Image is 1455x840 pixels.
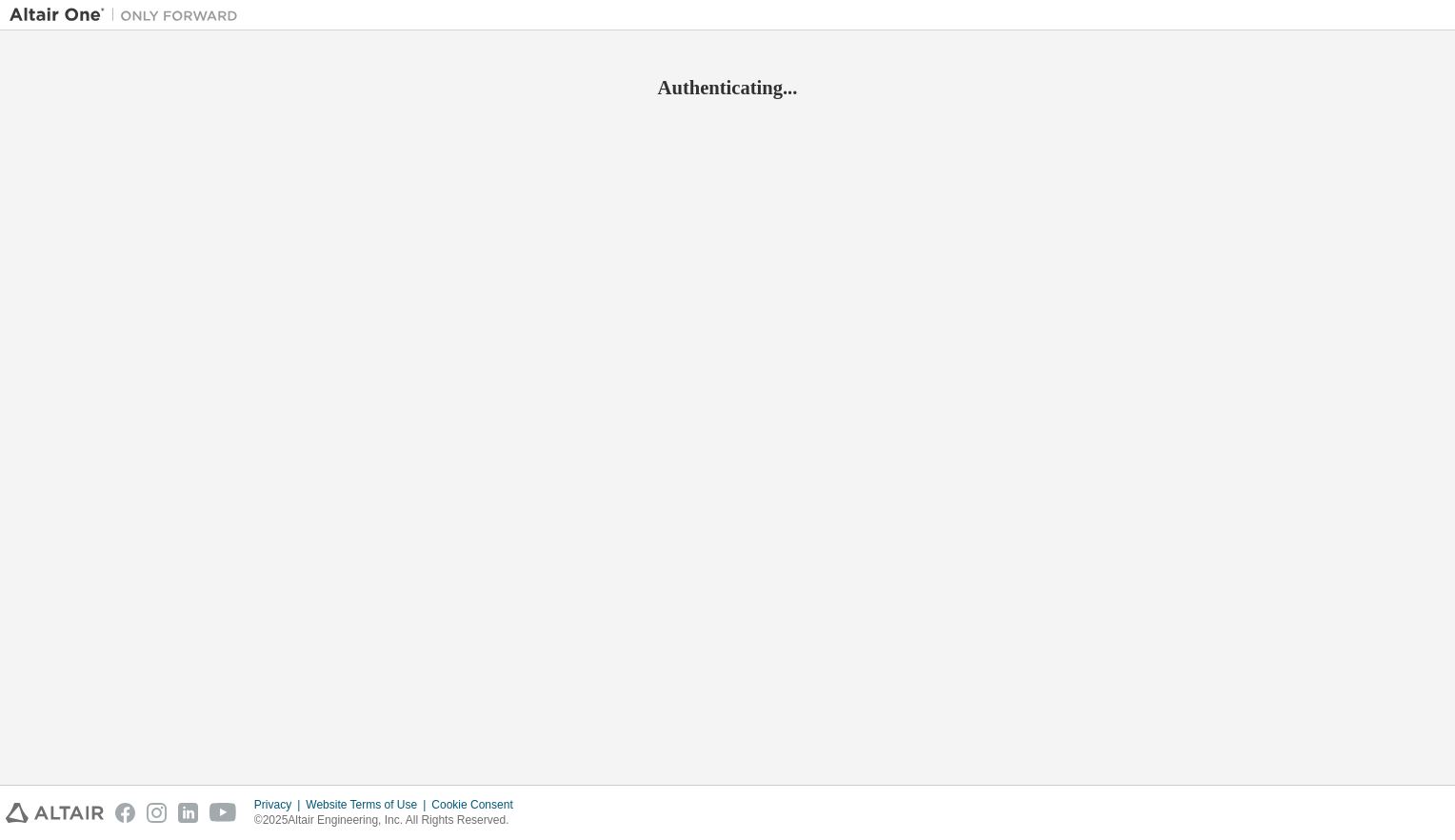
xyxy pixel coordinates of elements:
[6,803,104,823] img: altair_logo.svg
[254,797,306,812] div: Privacy
[10,6,248,25] img: Altair One
[10,75,1445,100] h2: Authenticating...
[431,797,524,812] div: Cookie Consent
[306,797,431,812] div: Website Terms of Use
[178,803,198,823] img: linkedin.svg
[147,803,167,823] img: instagram.svg
[209,803,237,823] img: youtube.svg
[254,812,525,829] p: © 2025 Altair Engineering, Inc. All Rights Reserved.
[115,803,135,823] img: facebook.svg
